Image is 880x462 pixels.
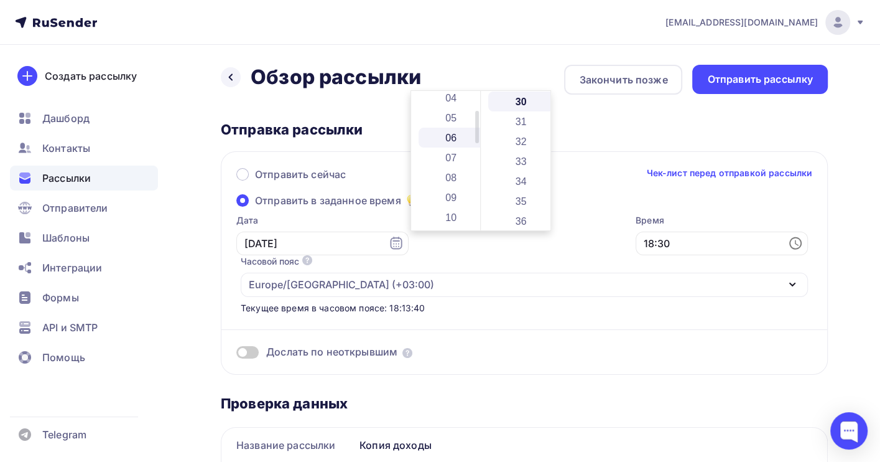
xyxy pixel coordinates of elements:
[255,167,346,182] span: Отправить сейчас
[707,72,813,87] div: Отправить рассылку
[419,88,486,108] li: 04
[236,214,409,227] label: Дата
[236,232,409,255] input: 04.09.2025
[488,211,555,231] li: 36
[221,395,828,412] div: Проверка данных
[10,225,158,250] a: Шаблоны
[42,171,91,186] span: Рассылки
[636,214,808,227] label: Время
[42,427,86,442] span: Telegram
[42,350,85,365] span: Помощь
[96,182,267,192] span: Регистрация
[42,200,108,215] span: Отправители
[419,148,486,167] li: 07
[21,54,172,85] strong: Приглашаем на семинар [DATE]
[419,207,486,227] li: 10
[10,196,158,220] a: Отправители
[11,248,336,273] strong: Доходы, не облагаемые НДС и/или налогом на прибыль.
[646,167,812,179] a: Чек-лист перед отправкой рассылки
[419,128,486,148] li: 06
[241,255,808,297] button: Часовой пояс Europe/[GEOGRAPHIC_DATA] (+03:00)
[11,278,108,288] strong: Доходы и расходы
[10,106,158,131] a: Дашборд
[25,136,239,149] strong: Доходы, расходы, убытки, резервы:
[488,151,555,171] li: 33
[10,285,158,310] a: Формы
[21,99,178,123] a: Зарегистрироваться на курс
[266,345,397,359] span: Дослать по неоткрывшим
[665,16,818,29] span: [EMAIL_ADDRESS][DOMAIN_NAME]
[419,227,486,247] li: 11
[33,105,165,116] strong: Зарегистрироваться на курс
[419,187,486,207] li: 09
[188,39,346,54] div: Лектор:
[249,277,434,292] div: Europe/[GEOGRAPHIC_DATA] (+03:00)
[42,260,102,275] span: Интеграции
[22,13,170,26] strong: CIT - Бухгалтерские курсы
[251,65,421,90] h2: Обзор рассылки
[42,141,90,156] span: Контакты
[42,320,98,335] span: API и SMTP
[488,92,555,111] li: 30
[636,232,808,255] input: 18:13
[419,108,486,128] li: 05
[221,121,828,138] div: Отправка рассылки
[159,182,267,192] a: [URL][DOMAIN_NAME]
[488,171,555,191] li: 34
[579,72,667,87] div: Закончить позже
[45,68,137,83] div: Создать рассылку
[419,167,486,187] li: 08
[665,10,865,35] a: [EMAIL_ADDRESS][DOMAIN_NAME]
[255,193,401,208] span: Отправить в заданное время
[17,135,346,168] h1: сложные вопросы бухгалтерского и налогового учета в 2025 году
[188,54,346,69] div: [PERSON_NAME]
[488,111,555,131] li: 31
[248,83,292,93] strong: Все курсы
[244,6,337,32] a: Позвонить нам
[241,302,808,314] div: Текущее время в часовом поясе: 18:13:40
[11,203,270,214] strong: Признание отдельных видов доходов и расходов
[10,136,158,161] a: Контакты
[258,14,323,24] strong: Позвонить нам
[42,111,90,126] span: Дашборд
[488,131,555,151] li: 32
[42,230,90,245] span: Шаблоны
[234,75,306,101] a: Все курсы
[241,255,299,268] div: Часовой пояс
[488,191,555,211] li: 35
[42,290,79,305] span: Формы
[10,166,158,191] a: Рассылки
